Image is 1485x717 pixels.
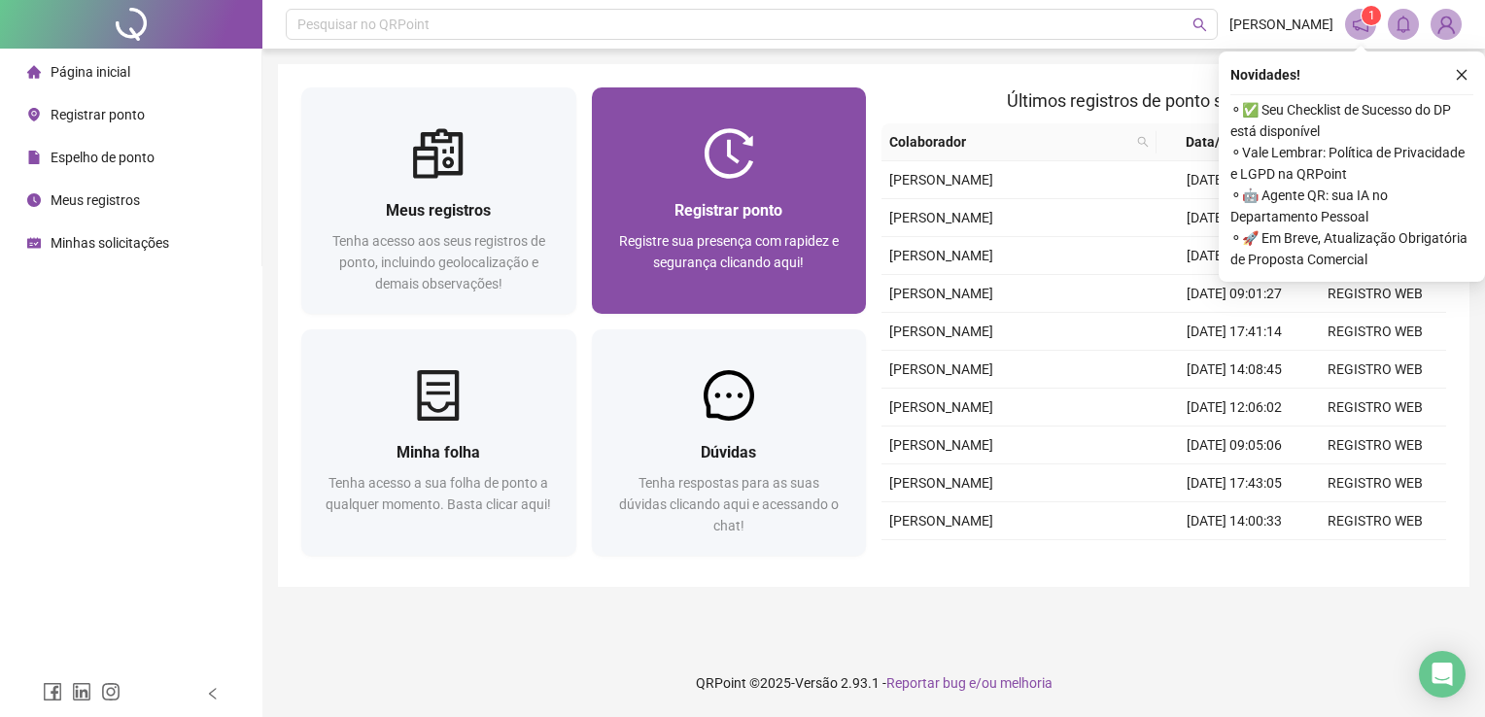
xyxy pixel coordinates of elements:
img: 87183 [1432,10,1461,39]
span: [PERSON_NAME] [889,172,993,188]
span: left [206,687,220,700]
a: Meus registrosTenha acesso aos seus registros de ponto, incluindo geolocalização e demais observa... [301,87,576,314]
span: [PERSON_NAME] [1229,14,1333,35]
span: search [1133,127,1153,156]
span: close [1455,68,1468,82]
span: environment [27,108,41,121]
td: [DATE] 09:01:27 [1164,275,1305,313]
a: Registrar pontoRegistre sua presença com rapidez e segurança clicando aqui! [592,87,867,314]
span: Colaborador [889,131,1129,153]
td: REGISTRO WEB [1305,313,1446,351]
span: Meus registros [386,201,491,220]
span: clock-circle [27,193,41,207]
span: bell [1395,16,1412,33]
span: Tenha acesso aos seus registros de ponto, incluindo geolocalização e demais observações! [332,233,545,291]
span: [PERSON_NAME] [889,286,993,301]
a: Minha folhaTenha acesso a sua folha de ponto a qualquer momento. Basta clicar aqui! [301,329,576,556]
span: Reportar bug e/ou melhoria [886,675,1053,691]
span: linkedin [72,682,91,701]
span: facebook [43,682,62,701]
span: ⚬ 🚀 Em Breve, Atualização Obrigatória de Proposta Comercial [1230,227,1473,270]
th: Data/Hora [1157,123,1294,161]
span: home [27,65,41,79]
td: REGISTRO WEB [1305,502,1446,540]
span: Registrar ponto [674,201,782,220]
span: Página inicial [51,64,130,80]
span: Dúvidas [701,443,756,461]
td: [DATE] 14:00:33 [1164,502,1305,540]
span: Novidades ! [1230,64,1300,85]
span: Minhas solicitações [51,235,169,251]
span: [PERSON_NAME] [889,475,993,491]
span: search [1137,136,1149,148]
span: [PERSON_NAME] [889,361,993,377]
span: Tenha respostas para as suas dúvidas clicando aqui e acessando o chat! [619,475,839,533]
td: [DATE] 17:43:30 [1164,161,1305,199]
span: [PERSON_NAME] [889,210,993,225]
td: [DATE] 12:07:12 [1164,540,1305,578]
span: Espelho de ponto [51,150,155,165]
td: [DATE] 09:05:06 [1164,427,1305,464]
span: Meus registros [51,192,140,208]
span: ⚬ Vale Lembrar: Política de Privacidade e LGPD na QRPoint [1230,142,1473,185]
td: [DATE] 17:43:05 [1164,464,1305,502]
span: schedule [27,236,41,250]
span: Registre sua presença com rapidez e segurança clicando aqui! [619,233,839,270]
span: Data/Hora [1164,131,1270,153]
td: [DATE] 12:02:38 [1164,237,1305,275]
td: REGISTRO WEB [1305,389,1446,427]
td: REGISTRO WEB [1305,275,1446,313]
span: Últimos registros de ponto sincronizados [1007,90,1321,111]
span: notification [1352,16,1369,33]
td: REGISTRO WEB [1305,464,1446,502]
span: [PERSON_NAME] [889,248,993,263]
sup: 1 [1362,6,1381,25]
td: REGISTRO WEB [1305,427,1446,464]
td: [DATE] 17:41:14 [1164,313,1305,351]
span: [PERSON_NAME] [889,324,993,339]
td: REGISTRO WEB [1305,540,1446,578]
span: [PERSON_NAME] [889,399,993,415]
span: Registrar ponto [51,107,145,122]
span: ⚬ 🤖 Agente QR: sua IA no Departamento Pessoal [1230,185,1473,227]
a: DúvidasTenha respostas para as suas dúvidas clicando aqui e acessando o chat! [592,329,867,556]
span: [PERSON_NAME] [889,513,993,529]
span: search [1192,17,1207,32]
span: Tenha acesso a sua folha de ponto a qualquer momento. Basta clicar aqui! [326,475,551,512]
span: 1 [1368,9,1375,22]
span: ⚬ ✅ Seu Checklist de Sucesso do DP está disponível [1230,99,1473,142]
footer: QRPoint © 2025 - 2.93.1 - [262,649,1485,717]
td: [DATE] 14:08:45 [1164,351,1305,389]
td: [DATE] 14:07:49 [1164,199,1305,237]
span: instagram [101,682,121,701]
td: [DATE] 12:06:02 [1164,389,1305,427]
td: REGISTRO WEB [1305,351,1446,389]
span: Versão [795,675,838,691]
span: [PERSON_NAME] [889,437,993,453]
span: file [27,151,41,164]
div: Open Intercom Messenger [1419,651,1466,698]
span: Minha folha [397,443,480,461]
